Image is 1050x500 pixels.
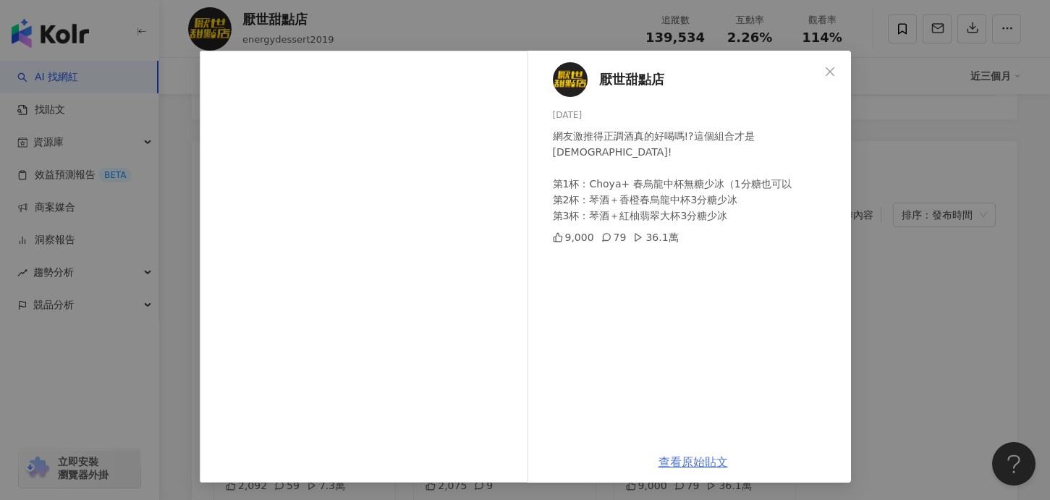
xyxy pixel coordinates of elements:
[816,57,844,86] button: Close
[659,455,728,469] a: 查看原始貼文
[601,229,627,245] div: 79
[824,66,836,77] span: close
[553,229,594,245] div: 9,000
[553,62,588,97] img: KOL Avatar
[553,128,839,224] div: 網友激推得正調酒真的好喝嗎!?這個組合才是[DEMOGRAPHIC_DATA]! 第1杯：Choya+ 春烏龍中杯無糖少冰（1分糖也可以 第2杯：琴酒＋香橙春烏龍中杯3分糖少冰 第3杯：琴酒＋紅...
[553,62,819,97] a: KOL Avatar厭世甜點店
[553,109,839,122] div: [DATE]
[599,69,664,90] span: 厭世甜點店
[633,229,678,245] div: 36.1萬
